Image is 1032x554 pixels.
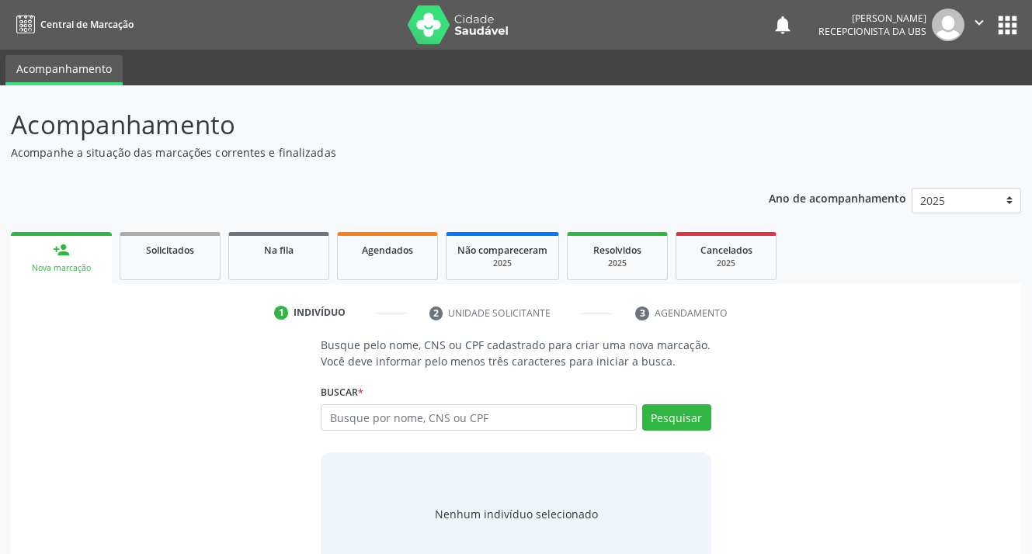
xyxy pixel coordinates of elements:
[457,244,547,257] span: Não compareceram
[579,258,656,269] div: 2025
[321,380,363,404] label: Buscar
[264,244,294,257] span: Na fila
[11,144,718,161] p: Acompanhe a situação das marcações correntes e finalizadas
[457,258,547,269] div: 2025
[964,9,994,41] button: 
[5,55,123,85] a: Acompanhamento
[700,244,752,257] span: Cancelados
[642,404,711,431] button: Pesquisar
[11,106,718,144] p: Acompanhamento
[40,18,134,31] span: Central de Marcação
[772,14,794,36] button: notifications
[932,9,964,41] img: img
[818,25,926,38] span: Recepcionista da UBS
[687,258,765,269] div: 2025
[593,244,641,257] span: Resolvidos
[435,506,598,522] div: Nenhum indivíduo selecionado
[22,262,101,274] div: Nova marcação
[294,306,346,320] div: Indivíduo
[321,404,636,431] input: Busque por nome, CNS ou CPF
[769,188,906,207] p: Ano de acompanhamento
[321,337,711,369] p: Busque pelo nome, CNS ou CPF cadastrado para criar uma nova marcação. Você deve informar pelo men...
[11,12,134,37] a: Central de Marcação
[53,241,70,258] div: person_add
[146,244,194,257] span: Solicitados
[971,14,988,31] i: 
[818,12,926,25] div: [PERSON_NAME]
[362,244,413,257] span: Agendados
[994,12,1021,39] button: apps
[274,306,288,320] div: 1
